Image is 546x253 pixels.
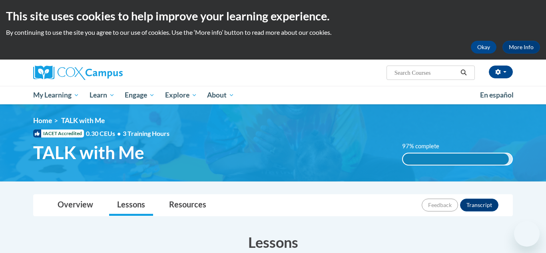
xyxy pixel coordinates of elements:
[21,86,525,104] div: Main menu
[502,41,540,54] a: More Info
[489,66,513,78] button: Account Settings
[471,41,496,54] button: Okay
[33,66,185,80] a: Cox Campus
[402,142,448,151] label: 97% complete
[6,8,540,24] h2: This site uses cookies to help improve your learning experience.
[422,199,458,211] button: Feedback
[86,129,123,138] span: 0.30 CEUs
[33,129,84,137] span: IACET Accredited
[117,129,121,137] span: •
[33,66,123,80] img: Cox Campus
[90,90,115,100] span: Learn
[33,142,144,163] span: TALK with Me
[125,90,155,100] span: Engage
[84,86,120,104] a: Learn
[460,199,498,211] button: Transcript
[33,232,513,252] h3: Lessons
[165,90,197,100] span: Explore
[160,86,202,104] a: Explore
[202,86,240,104] a: About
[33,116,52,125] a: Home
[33,90,79,100] span: My Learning
[109,195,153,216] a: Lessons
[120,86,160,104] a: Engage
[50,195,101,216] a: Overview
[6,28,540,37] p: By continuing to use the site you agree to our use of cookies. Use the ‘More info’ button to read...
[403,153,509,165] div: 97% complete
[28,86,84,104] a: My Learning
[394,68,458,78] input: Search Courses
[207,90,234,100] span: About
[61,116,105,125] span: TALK with Me
[514,221,540,247] iframe: Button to launch messaging window
[480,91,514,99] span: En español
[458,68,470,78] button: Search
[123,129,169,137] span: 3 Training Hours
[475,87,519,104] a: En español
[161,195,214,216] a: Resources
